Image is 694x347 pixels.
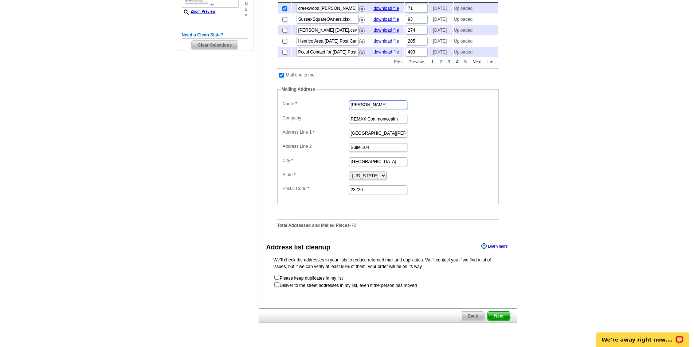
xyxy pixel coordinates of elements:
td: Uploaded [454,47,498,57]
img: delete.png [359,50,365,55]
a: download file [373,28,399,33]
span: 72 [351,223,356,228]
td: [DATE] [429,3,453,13]
td: [DATE] [429,25,453,35]
strong: Total Addressed and Mailed Pieces [277,223,350,228]
span: n [244,1,248,7]
a: download file [373,50,399,55]
a: Next [471,59,483,65]
a: Remove this list [359,16,365,21]
label: State [283,171,348,178]
img: delete.png [359,17,365,23]
a: download file [373,17,399,22]
a: Remove this list [359,38,365,43]
a: Previous [407,59,427,65]
td: Uploaded [454,3,498,13]
td: [DATE] [429,47,453,57]
td: [DATE] [429,36,453,46]
td: Uploaded [454,25,498,35]
td: Uploaded [454,14,498,24]
label: Address Line 1 [283,129,348,135]
iframe: LiveChat chat widget [592,324,694,347]
a: Learn more [481,243,507,249]
form: Please keep duplicates in my list Deliver to the street addresses in my list, even if the person ... [274,274,502,289]
legend: Mailing Address [281,86,316,92]
a: Remove this list [359,5,365,10]
span: » [244,12,248,18]
a: Zoom Preview [182,9,216,13]
img: delete.png [359,6,365,12]
label: Name [283,100,348,107]
div: Address list cleanup [266,242,330,252]
span: Next [488,312,510,320]
label: City [283,157,348,164]
td: Uploaded [454,36,498,46]
a: 5 [462,59,468,65]
a: download file [373,39,399,44]
label: Postal Code [283,185,348,192]
p: We’ll check the addresses in your lists to reduce returned mail and duplicates. We’ll contact you... [274,257,502,270]
span: Clear Selections [192,41,238,50]
span: s [244,7,248,12]
a: Last [486,59,498,65]
a: First [392,59,404,65]
a: Remove this list [359,48,365,54]
a: 3 [446,59,452,65]
span: Back [461,312,484,320]
label: Address Line 2 [283,143,348,150]
td: Mail one to me [286,71,315,79]
a: 4 [454,59,460,65]
a: Back [461,311,485,321]
a: download file [373,6,399,11]
td: [DATE] [429,14,453,24]
img: delete.png [359,28,365,33]
a: 1 [430,59,436,65]
a: Remove this list [359,27,365,32]
h5: Need a Clean Slate? [182,32,248,39]
img: delete.png [359,39,365,44]
a: 2 [438,59,444,65]
label: Company [283,115,348,121]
